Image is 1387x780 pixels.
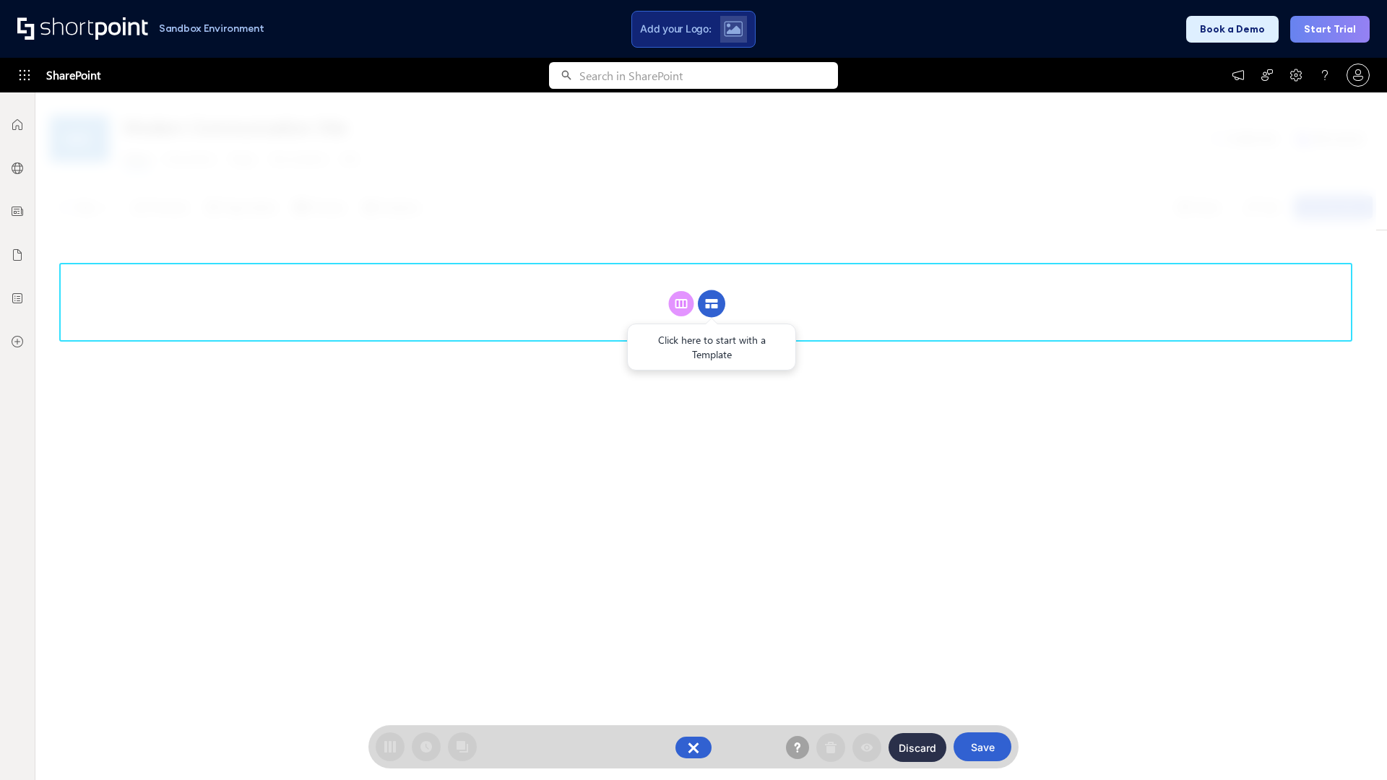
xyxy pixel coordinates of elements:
[579,62,838,89] input: Search in SharePoint
[889,733,946,762] button: Discard
[46,58,100,92] span: SharePoint
[954,732,1011,761] button: Save
[724,21,743,37] img: Upload logo
[640,22,711,35] span: Add your Logo:
[1290,16,1370,43] button: Start Trial
[1127,612,1387,780] iframe: Chat Widget
[159,25,264,32] h1: Sandbox Environment
[1186,16,1279,43] button: Book a Demo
